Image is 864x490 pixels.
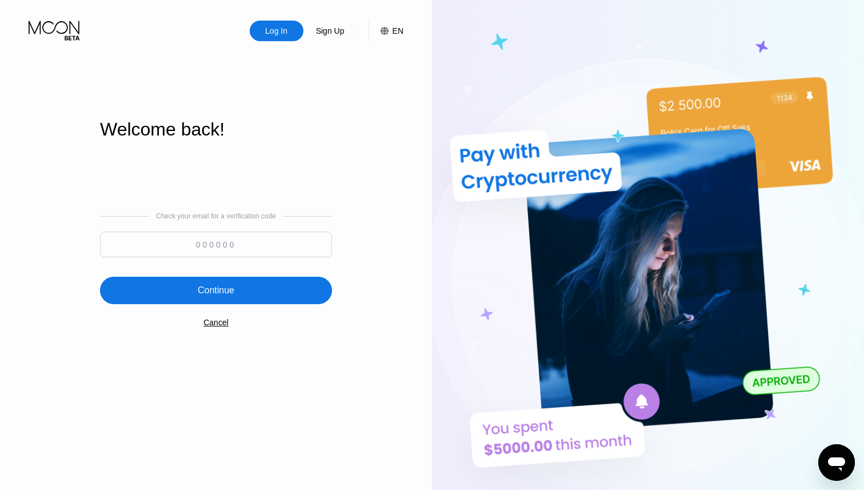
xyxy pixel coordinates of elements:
[250,21,303,41] div: Log In
[100,277,332,304] div: Continue
[393,26,403,35] div: EN
[303,21,357,41] div: Sign Up
[198,285,234,296] div: Continue
[203,318,229,327] div: Cancel
[369,21,403,41] div: EN
[100,119,332,140] div: Welcome back!
[818,444,855,481] iframe: Button to launch messaging window
[156,212,276,220] div: Check your email for a verification code
[315,25,346,37] div: Sign Up
[264,25,289,37] div: Log In
[100,232,332,257] input: 000000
